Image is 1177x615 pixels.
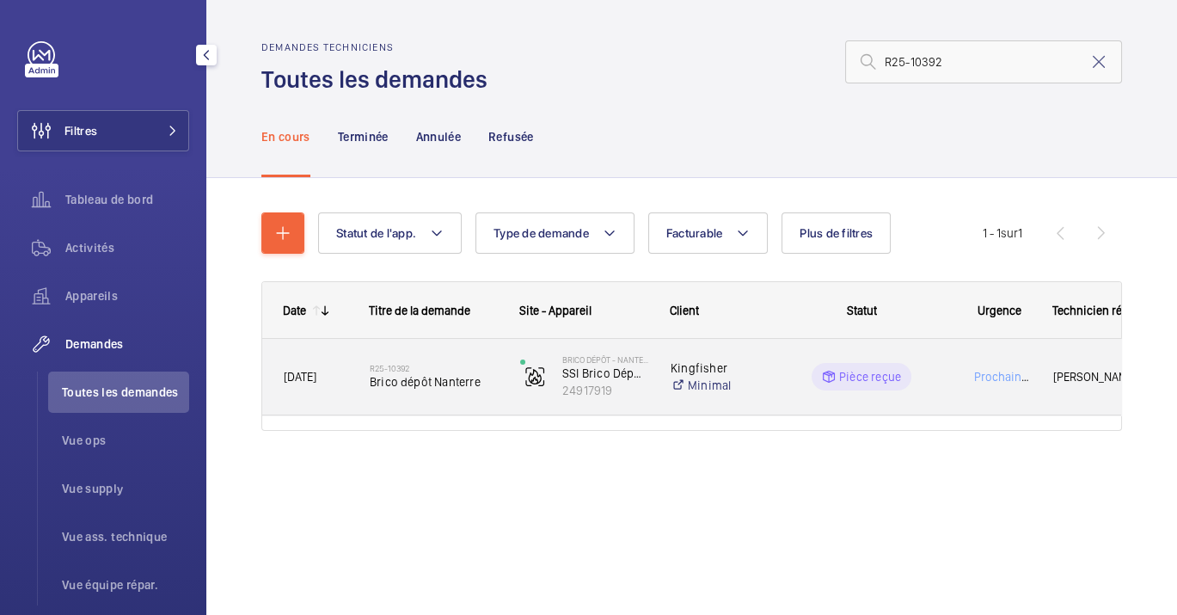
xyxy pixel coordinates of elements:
input: Chercher par numéro demande ou de devis [845,40,1122,83]
span: Brico dépôt Nanterre [370,373,498,391]
span: Plus de filtres [800,226,873,240]
span: Prochaine visite [971,370,1058,384]
div: Date [283,304,306,317]
p: 24917919 [562,382,648,399]
span: Statut de l'app. [336,226,416,240]
span: Filtres [64,122,97,139]
span: Vue ops [62,432,189,449]
p: Kingfisher [671,360,756,377]
button: Plus de filtres [782,212,891,254]
h1: Toutes les demandes [261,64,498,95]
img: fire_alarm.svg [524,366,545,387]
h2: Demandes techniciens [261,41,498,53]
h2: R25-10392 [370,363,498,373]
span: Vue supply [62,480,189,497]
button: Statut de l'app. [318,212,462,254]
p: Terminée [338,128,389,145]
span: [DATE] [284,370,316,384]
a: Minimal [671,377,756,394]
p: Brico Dépôt - NANTERRE - 1938 [562,354,648,365]
span: Titre de la demande [369,304,470,317]
span: sur [1001,226,1018,240]
p: SSI Brico Dépôt Nanterre [562,365,648,382]
button: Filtres [17,110,189,151]
p: Annulée [416,128,461,145]
span: Toutes les demandes [62,384,189,401]
span: Appareils [65,287,189,304]
span: Vue ass. technique [62,528,189,545]
span: Urgence [978,304,1021,317]
span: Statut [847,304,877,317]
span: Tableau de bord [65,191,189,208]
span: Activités [65,239,189,256]
span: Vue équipe répar. [62,576,189,593]
p: Refusée [488,128,533,145]
span: Demandes [65,335,189,353]
button: Facturable [648,212,769,254]
span: Technicien réparateur [1052,304,1140,317]
span: 1 - 1 1 [983,227,1022,239]
span: Type de demande [493,226,589,240]
span: Site - Appareil [519,304,592,317]
p: Pièce reçue [839,368,901,385]
button: Type de demande [475,212,634,254]
span: [PERSON_NAME] [1053,367,1139,386]
p: En cours [261,128,310,145]
span: Client [670,304,699,317]
span: Facturable [666,226,723,240]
